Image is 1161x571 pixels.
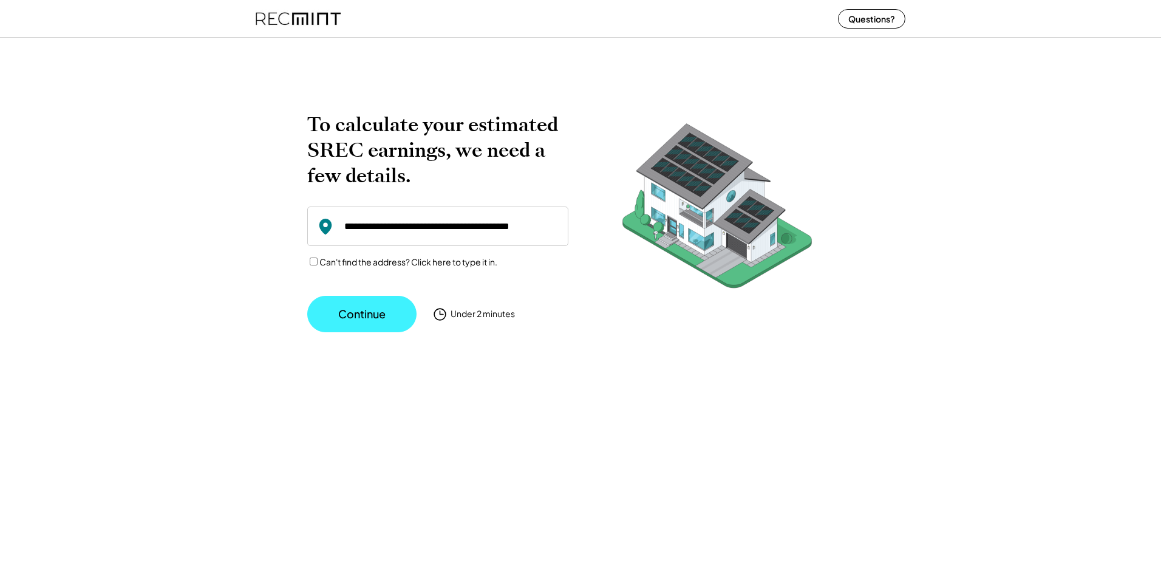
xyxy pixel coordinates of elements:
[451,308,515,320] div: Under 2 minutes
[838,9,905,29] button: Questions?
[256,2,341,35] img: recmint-logotype%403x%20%281%29.jpeg
[319,256,497,267] label: Can't find the address? Click here to type it in.
[307,296,417,332] button: Continue
[307,112,568,188] h2: To calculate your estimated SREC earnings, we need a few details.
[599,112,836,307] img: RecMintArtboard%207.png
